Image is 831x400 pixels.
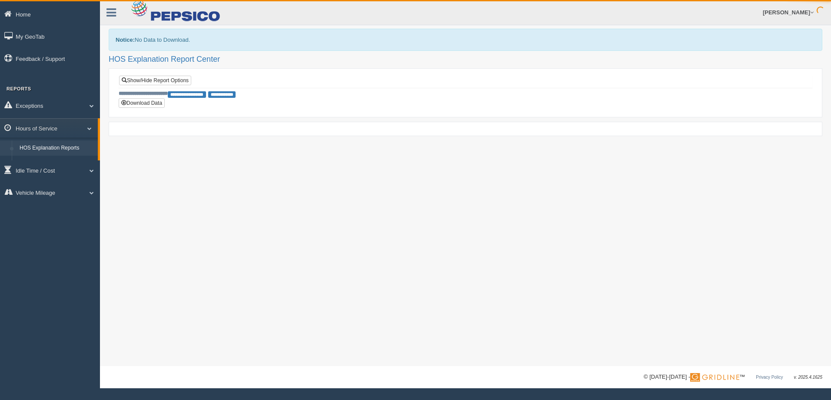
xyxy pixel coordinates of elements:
a: HOS Violation Audit Reports [16,156,98,171]
a: HOS Explanation Reports [16,140,98,156]
b: Notice: [116,37,135,43]
div: No Data to Download. [109,29,822,51]
button: Download Data [119,98,165,108]
h2: HOS Explanation Report Center [109,55,822,64]
div: © [DATE]-[DATE] - ™ [644,373,822,382]
span: v. 2025.4.1625 [794,375,822,380]
a: Show/Hide Report Options [119,76,191,85]
img: Gridline [690,373,739,382]
a: Privacy Policy [756,375,783,380]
